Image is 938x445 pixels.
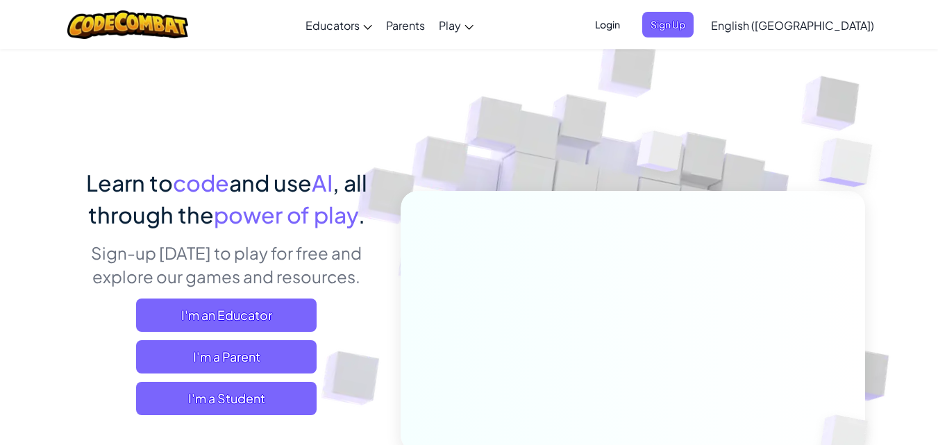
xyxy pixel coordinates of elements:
[86,169,173,196] span: Learn to
[299,6,379,44] a: Educators
[711,18,874,33] span: English ([GEOGRAPHIC_DATA])
[439,18,461,33] span: Play
[136,340,317,373] a: I'm a Parent
[229,169,312,196] span: and use
[610,103,710,207] img: Overlap cubes
[305,18,360,33] span: Educators
[379,6,432,44] a: Parents
[704,6,881,44] a: English ([GEOGRAPHIC_DATA])
[136,382,317,415] button: I'm a Student
[587,12,628,37] button: Login
[358,201,365,228] span: .
[791,104,911,221] img: Overlap cubes
[642,12,694,37] button: Sign Up
[173,169,229,196] span: code
[432,6,480,44] a: Play
[136,299,317,332] a: I'm an Educator
[312,169,333,196] span: AI
[67,10,189,39] img: CodeCombat logo
[74,241,380,288] p: Sign-up [DATE] to play for free and explore our games and resources.
[214,201,358,228] span: power of play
